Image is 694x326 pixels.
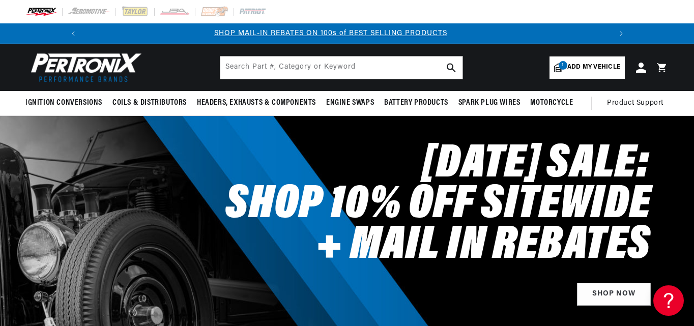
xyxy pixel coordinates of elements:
[112,98,187,108] span: Coils & Distributors
[192,91,321,115] summary: Headers, Exhausts & Components
[384,98,448,108] span: Battery Products
[440,56,462,79] button: search button
[67,28,595,39] div: Announcement
[25,98,102,108] span: Ignition Conversions
[321,91,379,115] summary: Engine Swaps
[379,91,453,115] summary: Battery Products
[220,56,462,79] input: Search Part #, Category or Keyword
[67,28,595,39] div: 2 of 3
[458,98,520,108] span: Spark Plug Wires
[559,61,567,70] span: 1
[611,23,631,44] button: Translation missing: en.sections.announcements.next_announcement
[577,283,651,306] a: Shop Now
[607,98,663,109] span: Product Support
[216,144,651,266] h2: [DATE] SALE: SHOP 10% OFF SITEWIDE + MAIL IN REBATES
[525,91,578,115] summary: Motorcycle
[107,91,192,115] summary: Coils & Distributors
[453,91,526,115] summary: Spark Plug Wires
[567,63,620,72] span: Add my vehicle
[214,29,447,37] a: SHOP MAIL-IN REBATES ON 100s of BEST SELLING PRODUCTS
[326,98,374,108] span: Engine Swaps
[63,23,83,44] button: Translation missing: en.sections.announcements.previous_announcement
[25,50,142,85] img: Pertronix
[197,98,316,108] span: Headers, Exhausts & Components
[25,91,107,115] summary: Ignition Conversions
[550,56,625,79] a: 1Add my vehicle
[607,91,669,115] summary: Product Support
[530,98,573,108] span: Motorcycle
